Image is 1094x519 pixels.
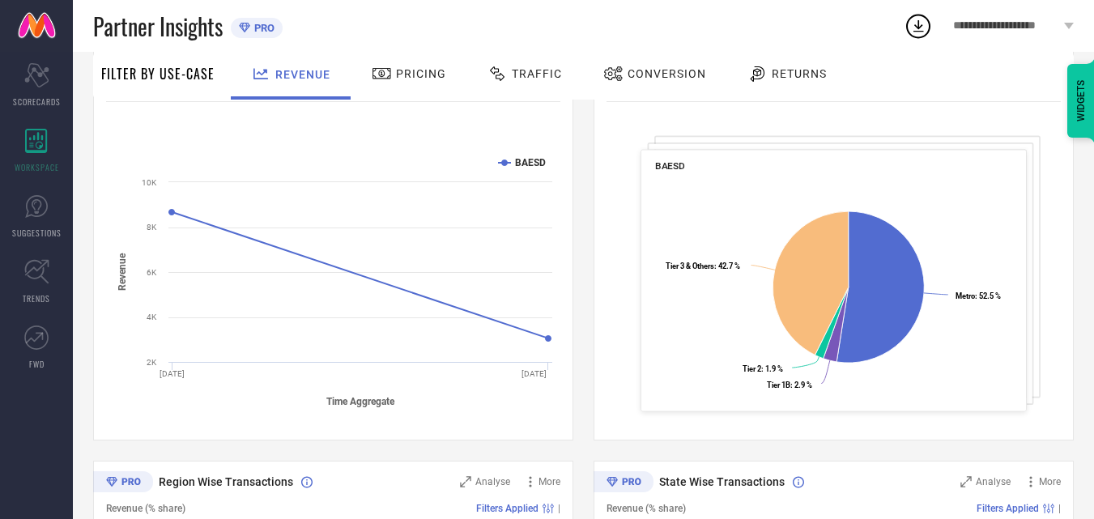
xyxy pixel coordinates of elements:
svg: Zoom [960,476,972,487]
text: 4K [147,313,157,321]
span: State Wise Transactions [659,475,785,488]
text: 6K [147,268,157,277]
span: More [1039,476,1061,487]
span: Analyse [475,476,510,487]
div: Open download list [904,11,933,40]
span: Traffic [512,67,562,80]
span: FWD [29,358,45,370]
span: | [558,503,560,514]
tspan: Time Aggregate [326,396,395,407]
svg: Zoom [460,476,471,487]
text: : 2.9 % [767,381,812,389]
span: SCORECARDS [13,96,61,108]
tspan: Tier 2 [743,364,761,373]
div: Premium [93,471,153,496]
span: Partner Insights [93,10,223,43]
span: Revenue [275,68,330,81]
span: Filter By Use-Case [101,64,215,83]
span: Revenue (% share) [106,503,185,514]
span: Conversion [628,67,706,80]
span: Revenue (% share) [607,503,686,514]
span: TRENDS [23,292,50,304]
span: Filters Applied [476,503,538,514]
span: Returns [772,67,827,80]
text: [DATE] [160,369,185,378]
text: : 52.5 % [956,291,1001,300]
tspan: Revenue [117,253,128,291]
tspan: Tier 1B [767,381,790,389]
text: 2K [147,358,157,367]
text: 10K [142,178,157,187]
text: 8K [147,223,157,232]
div: Premium [594,471,653,496]
span: Filters Applied [977,503,1039,514]
tspan: Tier 3 & Others [666,262,714,270]
span: | [1058,503,1061,514]
span: Region Wise Transactions [159,475,293,488]
span: Pricing [396,67,446,80]
span: SUGGESTIONS [12,227,62,239]
text: BAESD [515,157,546,168]
span: BAESD [655,160,685,172]
text: [DATE] [521,369,547,378]
text: : 1.9 % [743,364,783,373]
text: : 42.7 % [666,262,740,270]
span: PRO [250,22,275,34]
span: Analyse [976,476,1011,487]
span: More [538,476,560,487]
tspan: Metro [956,291,975,300]
span: WORKSPACE [15,161,59,173]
